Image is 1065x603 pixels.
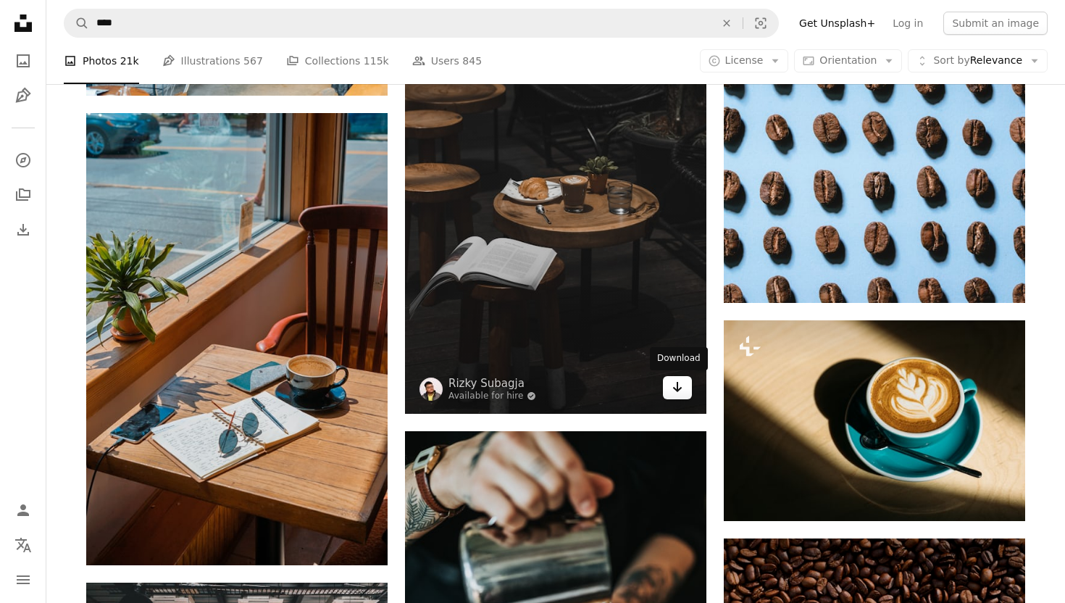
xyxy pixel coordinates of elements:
button: Language [9,531,38,560]
span: License [725,54,764,66]
a: green leafed plant near table [86,333,388,346]
img: green leafed plant near table [86,113,388,565]
button: Clear [711,9,743,37]
span: 567 [243,53,263,69]
form: Find visuals sitewide [64,9,779,38]
a: Available for hire [448,391,536,402]
a: Download [663,376,692,399]
a: two clear drinking glasses on top of brown wooden table [405,180,706,194]
a: Illustrations [9,81,38,110]
span: 845 [462,53,482,69]
a: Collections [9,180,38,209]
a: Photos [9,46,38,75]
span: Orientation [819,54,877,66]
a: Log in / Sign up [9,496,38,525]
img: a cup of cappuccino on a saucer with a spoon [724,320,1025,521]
button: Search Unsplash [64,9,89,37]
a: Log in [884,12,932,35]
button: License [700,49,789,72]
button: Menu [9,565,38,594]
a: Explore [9,146,38,175]
a: Illustrations 567 [162,38,263,84]
a: Home — Unsplash [9,9,38,41]
a: Rizky Subagja [448,376,536,391]
div: Download [650,347,708,370]
a: Users 845 [412,38,482,84]
button: Visual search [743,9,778,37]
button: Sort byRelevance [908,49,1048,72]
span: 115k [364,53,389,69]
span: Sort by [933,54,969,66]
a: a cup of cappuccino on a saucer with a spoon [724,414,1025,427]
a: Download History [9,215,38,244]
img: Go to Rizky Subagja's profile [419,378,443,401]
span: Relevance [933,54,1022,68]
a: Get Unsplash+ [790,12,884,35]
button: Orientation [794,49,902,72]
a: Collections 115k [286,38,389,84]
button: Submit an image [943,12,1048,35]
